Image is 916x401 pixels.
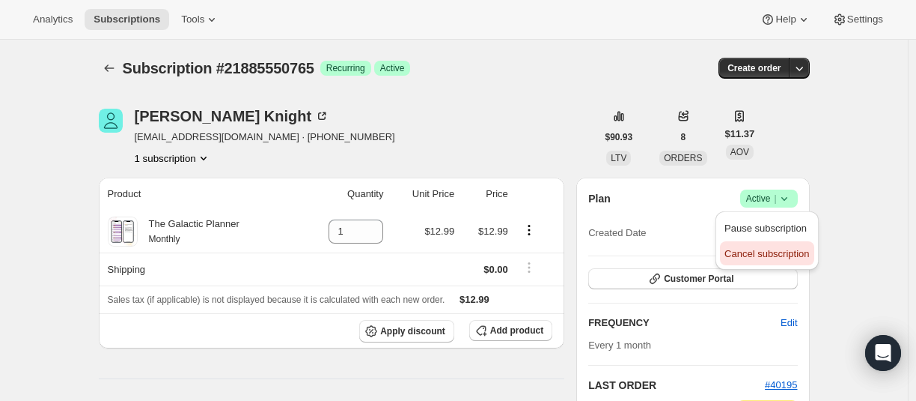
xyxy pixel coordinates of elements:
[730,147,749,157] span: AOV
[724,223,807,234] span: Pause subscription
[588,226,646,241] span: Created Date
[681,131,686,143] span: 8
[108,295,445,305] span: Sales tax (if applicable) is not displayed because it is calculated with each new order.
[85,9,169,30] button: Subscriptions
[847,13,883,25] span: Settings
[720,241,813,265] button: Cancel subscription
[490,325,543,337] span: Add product
[588,268,797,289] button: Customer Portal
[99,109,123,133] span: Melissa Knight
[99,58,120,79] button: Subscriptions
[94,13,160,25] span: Subscriptions
[135,151,211,166] button: Product actions
[459,178,513,211] th: Price
[588,316,781,331] h2: FREQUENCY
[823,9,892,30] button: Settings
[751,9,819,30] button: Help
[33,13,73,25] span: Analytics
[611,153,626,163] span: LTV
[123,60,314,76] span: Subscription #21885550765
[326,62,365,74] span: Recurring
[424,226,454,237] span: $12.99
[724,248,809,259] span: Cancel subscription
[359,320,454,343] button: Apply discount
[588,191,611,206] h2: Plan
[672,127,695,148] button: 8
[605,131,633,143] span: $90.93
[99,178,300,211] th: Product
[596,127,642,148] button: $90.93
[727,62,781,74] span: Create order
[181,13,204,25] span: Tools
[720,216,813,240] button: Pause subscription
[517,259,541,276] button: Shipping actions
[772,311,806,335] button: Edit
[24,9,82,30] button: Analytics
[775,13,796,25] span: Help
[380,62,405,74] span: Active
[765,379,797,391] a: #40195
[172,9,228,30] button: Tools
[138,217,239,247] div: The Galactic Planner
[588,340,651,351] span: Every 1 month
[746,191,792,206] span: Active
[664,273,733,285] span: Customer Portal
[135,109,330,124] div: [PERSON_NAME] Knight
[469,320,552,341] button: Add product
[300,178,388,211] th: Quantity
[865,335,901,371] div: Open Intercom Messenger
[380,325,445,337] span: Apply discount
[483,264,508,275] span: $0.00
[388,178,459,211] th: Unit Price
[135,130,395,145] span: [EMAIL_ADDRESS][DOMAIN_NAME] · [PHONE_NUMBER]
[149,234,180,244] small: Monthly
[517,222,541,238] button: Product actions
[99,253,300,286] th: Shipping
[774,193,776,205] span: |
[781,316,797,331] span: Edit
[588,378,765,393] h2: LAST ORDER
[109,217,135,247] img: product img
[725,127,755,142] span: $11.37
[478,226,508,237] span: $12.99
[718,58,790,79] button: Create order
[664,153,702,163] span: ORDERS
[765,378,797,393] button: #40195
[459,294,489,305] span: $12.99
